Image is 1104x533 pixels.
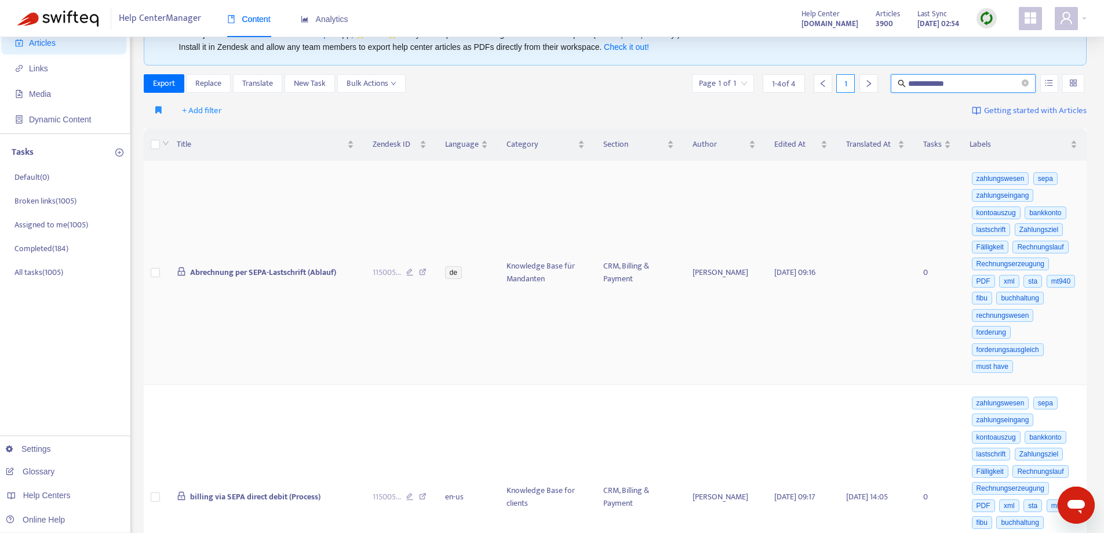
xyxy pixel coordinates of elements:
span: account-book [15,39,23,47]
span: Zahlungsziel [1015,223,1063,236]
p: Completed ( 184 ) [14,242,68,255]
a: Check it out! [604,42,649,52]
span: Analytics [301,14,348,24]
span: New Task [294,77,326,90]
span: container [15,115,23,124]
span: 115005 ... [373,491,401,503]
span: Dynamic Content [29,115,91,124]
td: [PERSON_NAME] [683,161,765,385]
span: Articles [29,38,56,48]
span: Tasks [923,138,942,151]
span: lock [177,491,186,501]
span: kontoauszug [972,431,1021,444]
span: Media [29,89,51,99]
span: Zahlungsziel [1015,448,1063,461]
div: 1 [836,74,855,93]
span: sepa [1033,397,1058,409]
span: bankkonto [1025,206,1066,219]
button: unordered-list [1040,74,1058,93]
span: lastschrift [972,448,1011,461]
span: Bulk Actions [347,77,396,90]
span: Zendesk ID [373,138,417,151]
span: xml [999,499,1019,512]
div: We've just launched the app, ⭐ ⭐️ with your Help Center Manager standard subscription (current on... [179,28,1061,53]
th: Title [167,129,363,161]
th: Zendesk ID [363,129,436,161]
span: Rechnungslauf [1012,241,1068,253]
span: mt940 [1047,499,1075,512]
span: buchhaltung [996,292,1043,304]
span: bankkonto [1025,431,1066,444]
td: Knowledge Base für Mandanten [497,161,594,385]
span: Fälligkeit [972,241,1008,253]
a: Glossary [6,467,54,476]
span: right [865,79,873,88]
span: PDF [972,499,995,512]
img: Swifteq [17,10,99,27]
button: Replace [186,74,231,93]
p: Assigned to me ( 1005 ) [14,219,88,231]
span: Section [603,138,665,151]
button: Export [144,74,184,93]
a: [DOMAIN_NAME] [801,17,858,30]
iframe: Schaltfläche zum Öffnen des Messaging-Fensters [1058,487,1095,524]
span: xml [999,275,1019,288]
span: Edited At [774,138,818,151]
span: lock [177,267,186,276]
span: Labels [970,138,1068,151]
span: appstore [1023,11,1037,25]
span: Help Center Manager [119,8,201,30]
th: Language [436,129,497,161]
p: Tasks [12,146,34,159]
span: Title [177,138,345,151]
strong: [DATE] 02:54 [917,17,959,30]
button: New Task [285,74,335,93]
span: Content [227,14,271,24]
span: buchhaltung [996,516,1043,529]
th: Section [594,129,684,161]
span: Links [29,64,48,73]
span: Abrechnung per SEPA-Lastschrift (Ablauf) [190,266,336,279]
button: Translate [233,74,282,93]
span: zahlungswesen [972,397,1029,409]
th: Translated At [837,129,914,161]
span: unordered-list [1045,79,1053,87]
img: image-link [972,106,981,115]
span: plus-circle [115,148,123,157]
span: Translated At [846,138,895,151]
span: Category [507,138,575,151]
span: sepa [1033,172,1058,185]
span: PDF [972,275,995,288]
span: Author [693,138,746,151]
span: mt940 [1047,275,1075,288]
span: file-image [15,90,23,98]
p: Broken links ( 1005 ) [14,195,76,207]
th: Labels [960,129,1087,161]
span: Fälligkeit [972,465,1008,478]
span: Last Sync [917,8,947,20]
span: link [15,64,23,72]
span: Rechnungslauf [1012,465,1068,478]
span: Articles [876,8,900,20]
span: [DATE] 09:17 [774,490,815,503]
span: kontoauszug [972,206,1021,219]
span: down [391,81,396,86]
a: Getting started with Articles [972,101,1087,120]
span: fibu [972,516,992,529]
span: search [898,79,906,88]
span: down [162,140,169,147]
span: + Add filter [182,104,222,118]
strong: 3900 [876,17,893,30]
span: lastschrift [972,223,1011,236]
a: Settings [6,444,51,454]
span: de [445,266,462,279]
span: area-chart [301,15,309,23]
span: left [819,79,827,88]
span: forderung [972,326,1011,339]
span: close-circle [1022,78,1029,89]
span: book [227,15,235,23]
span: must have [972,360,1013,373]
span: fibu [972,292,992,304]
span: [DATE] 14:05 [846,490,888,503]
